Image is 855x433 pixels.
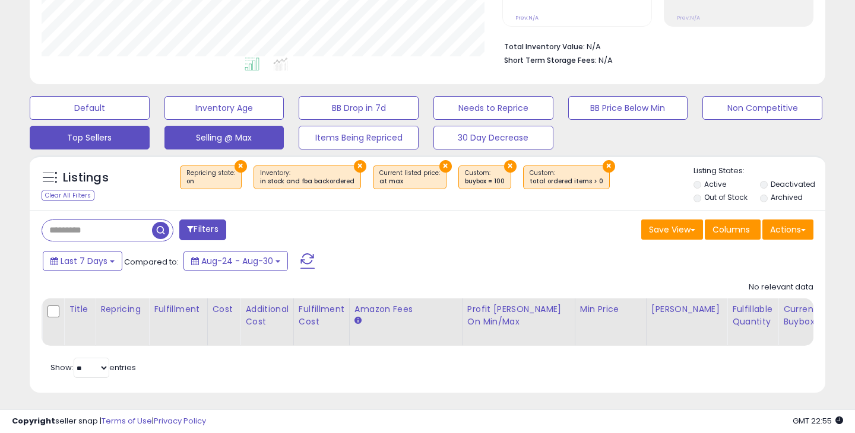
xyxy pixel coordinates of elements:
[164,126,284,149] button: Selling @ Max
[43,251,122,271] button: Last 7 Days
[235,160,247,173] button: ×
[530,168,603,186] span: Custom:
[154,415,206,426] a: Privacy Policy
[462,298,575,346] th: The percentage added to the cost of goods (COGS) that forms the calculator for Min & Max prices.
[504,55,597,65] b: Short Term Storage Fees:
[704,192,748,202] label: Out of Stock
[12,416,206,427] div: seller snap | |
[702,96,822,120] button: Non Competitive
[260,168,354,186] span: Inventory :
[598,55,613,66] span: N/A
[354,160,366,173] button: ×
[762,219,813,240] button: Actions
[12,415,55,426] strong: Copyright
[186,168,235,186] span: Repricing state :
[102,415,152,426] a: Terms of Use
[299,96,419,120] button: BB Drop in 7d
[299,303,344,328] div: Fulfillment Cost
[783,303,844,328] div: Current Buybox Price
[213,303,236,316] div: Cost
[245,303,289,328] div: Additional Cost
[568,96,688,120] button: BB Price Below Min
[63,170,109,186] h5: Listings
[299,126,419,149] button: Items Being Repriced
[201,255,273,267] span: Aug-24 - Aug-30
[379,177,440,186] div: at max
[580,303,641,316] div: Min Price
[154,303,202,316] div: Fulfillment
[793,415,843,426] span: 2025-09-7 22:55 GMT
[30,126,150,149] button: Top Sellers
[467,303,570,328] div: Profit [PERSON_NAME] on Min/Max
[433,126,553,149] button: 30 Day Decrease
[705,219,761,240] button: Columns
[186,177,235,186] div: on
[179,219,226,240] button: Filters
[354,303,457,316] div: Amazon Fees
[530,177,603,186] div: total ordered items > 0
[465,168,505,186] span: Custom:
[693,165,826,177] p: Listing States:
[504,39,805,53] li: N/A
[42,190,94,201] div: Clear All Filters
[732,303,773,328] div: Fulfillable Quantity
[164,96,284,120] button: Inventory Age
[260,177,354,186] div: in stock and fba backordered
[712,224,750,235] span: Columns
[50,362,136,373] span: Show: entries
[61,255,107,267] span: Last 7 Days
[354,316,362,326] small: Amazon Fees.
[677,14,700,21] small: Prev: N/A
[124,256,179,268] span: Compared to:
[379,168,440,186] span: Current listed price :
[515,14,539,21] small: Prev: N/A
[749,282,813,293] div: No relevant data
[641,219,703,240] button: Save View
[504,42,585,52] b: Total Inventory Value:
[30,96,150,120] button: Default
[100,303,144,316] div: Repricing
[704,179,726,189] label: Active
[603,160,615,173] button: ×
[651,303,722,316] div: [PERSON_NAME]
[504,160,517,173] button: ×
[433,96,553,120] button: Needs to Reprice
[439,160,452,173] button: ×
[69,303,90,316] div: Title
[183,251,288,271] button: Aug-24 - Aug-30
[465,177,505,186] div: buybox = 100
[771,192,803,202] label: Archived
[771,179,815,189] label: Deactivated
